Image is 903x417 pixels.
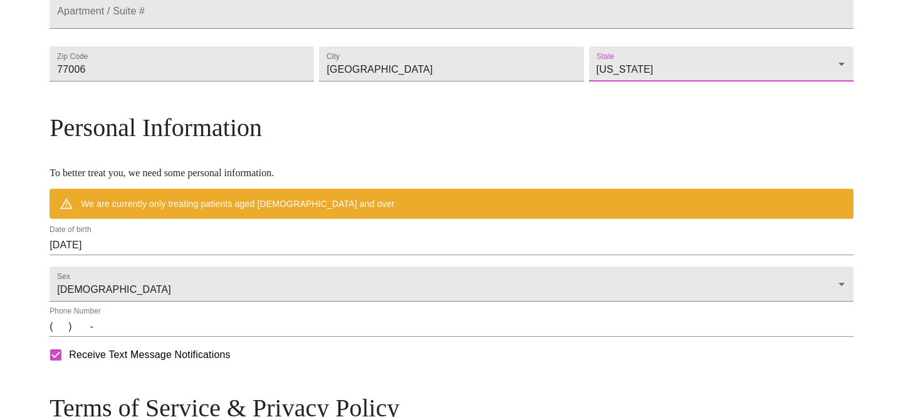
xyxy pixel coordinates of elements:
span: Receive Text Message Notifications [69,347,230,362]
div: [US_STATE] [589,46,853,82]
div: We are currently only treating patients aged [DEMOGRAPHIC_DATA] and over [81,193,394,215]
label: Date of birth [50,226,91,234]
div: [DEMOGRAPHIC_DATA] [50,267,853,302]
label: Phone Number [50,308,101,315]
h3: Personal Information [50,113,853,142]
p: To better treat you, we need some personal information. [50,167,853,179]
